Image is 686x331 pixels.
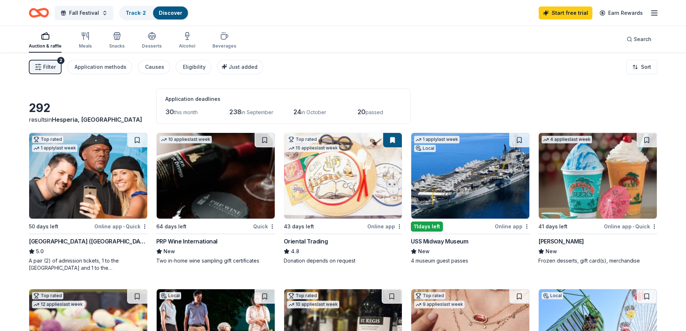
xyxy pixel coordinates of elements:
div: Online app [367,222,402,231]
span: Search [634,35,651,44]
span: 4.8 [291,247,299,256]
span: • [633,224,634,229]
div: Auction & raffle [29,43,62,49]
div: [GEOGRAPHIC_DATA] ([GEOGRAPHIC_DATA]) [29,237,148,246]
button: Just added [217,60,263,74]
span: Hesperia, [GEOGRAPHIC_DATA] [52,116,142,123]
span: Fall Festival [69,9,99,17]
div: Quick [253,222,275,231]
span: this month [174,109,198,115]
span: 5.0 [36,247,44,256]
div: 12 applies last week [32,301,84,308]
div: Top rated [414,292,445,299]
div: 4 museum guest passes [411,257,530,264]
span: 238 [229,108,241,116]
button: Meals [79,29,92,53]
div: USS Midway Museum [411,237,468,246]
span: Sort [641,63,651,71]
span: Just added [229,64,257,70]
div: 11 days left [411,222,443,232]
div: Application methods [75,63,126,71]
div: Snacks [109,43,125,49]
div: Online app Quick [94,222,148,231]
div: 43 days left [284,222,314,231]
div: Local [414,145,436,152]
span: 30 [165,108,174,116]
button: Desserts [142,29,162,53]
div: results [29,115,148,124]
div: Frozen desserts, gift card(s), merchandise [538,257,657,264]
div: PRP Wine International [156,237,218,246]
span: 20 [358,108,366,116]
a: Image for Oriental TradingTop rated15 applieslast week43 days leftOnline appOriental Trading4.8Do... [284,133,403,264]
div: 64 days left [156,222,187,231]
button: Auction & raffle [29,29,62,53]
button: Alcohol [179,29,195,53]
span: in October [301,109,326,115]
button: Snacks [109,29,125,53]
span: New [418,247,430,256]
button: Beverages [212,29,236,53]
div: Top rated [287,136,318,143]
span: passed [366,109,383,115]
button: Eligibility [176,60,211,74]
span: in [47,116,142,123]
div: [PERSON_NAME] [538,237,584,246]
a: Image for PRP Wine International10 applieslast week64 days leftQuickPRP Wine InternationalNewTwo ... [156,133,275,264]
div: Top rated [32,292,63,299]
div: 1 apply last week [32,144,77,152]
div: Two in-home wine sampling gift certificates [156,257,275,264]
a: Home [29,4,49,21]
a: Earn Rewards [595,6,647,19]
div: Beverages [212,43,236,49]
a: Track· 2 [126,10,146,16]
div: 15 applies last week [287,144,339,152]
div: 50 days left [29,222,58,231]
div: Oriental Trading [284,237,328,246]
button: Causes [138,60,170,74]
div: 41 days left [538,222,568,231]
div: Application deadlines [165,95,402,103]
div: Local [542,292,563,299]
div: 4 applies last week [542,136,592,143]
img: Image for Bahama Buck's [539,133,657,219]
button: Search [621,32,657,46]
a: Discover [159,10,182,16]
img: Image for PRP Wine International [157,133,275,219]
div: Local [160,292,181,299]
span: Filter [43,63,56,71]
button: Application methods [67,60,132,74]
div: 1 apply last week [414,136,459,143]
div: 10 applies last week [160,136,212,143]
a: Image for Bahama Buck's4 applieslast week41 days leftOnline app•Quick[PERSON_NAME]NewFrozen desse... [538,133,657,264]
img: Image for Oriental Trading [284,133,402,219]
div: Online app [495,222,530,231]
a: Start free trial [539,6,592,19]
div: 10 applies last week [287,301,339,308]
img: Image for USS Midway Museum [411,133,529,219]
button: Sort [626,60,657,74]
a: Image for USS Midway Museum1 applylast weekLocal11days leftOnline appUSS Midway MuseumNew4 museum... [411,133,530,264]
a: Image for Hollywood Wax Museum (Hollywood)Top rated1 applylast week50 days leftOnline app•Quick[G... [29,133,148,272]
div: Top rated [287,292,318,299]
div: 292 [29,101,148,115]
span: 24 [293,108,301,116]
button: Filter2 [29,60,62,74]
div: A pair (2) of admission tickets, 1 to the [GEOGRAPHIC_DATA] and 1 to the [GEOGRAPHIC_DATA] [29,257,148,272]
span: • [123,224,125,229]
div: Alcohol [179,43,195,49]
div: Donation depends on request [284,257,403,264]
div: Desserts [142,43,162,49]
span: in September [241,109,273,115]
div: Eligibility [183,63,206,71]
button: Track· 2Discover [119,6,189,20]
span: New [546,247,557,256]
div: 9 applies last week [414,301,465,308]
div: 2 [57,57,64,64]
div: Causes [145,63,164,71]
button: Fall Festival [55,6,113,20]
img: Image for Hollywood Wax Museum (Hollywood) [29,133,147,219]
span: New [163,247,175,256]
div: Online app Quick [604,222,657,231]
div: Top rated [32,136,63,143]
